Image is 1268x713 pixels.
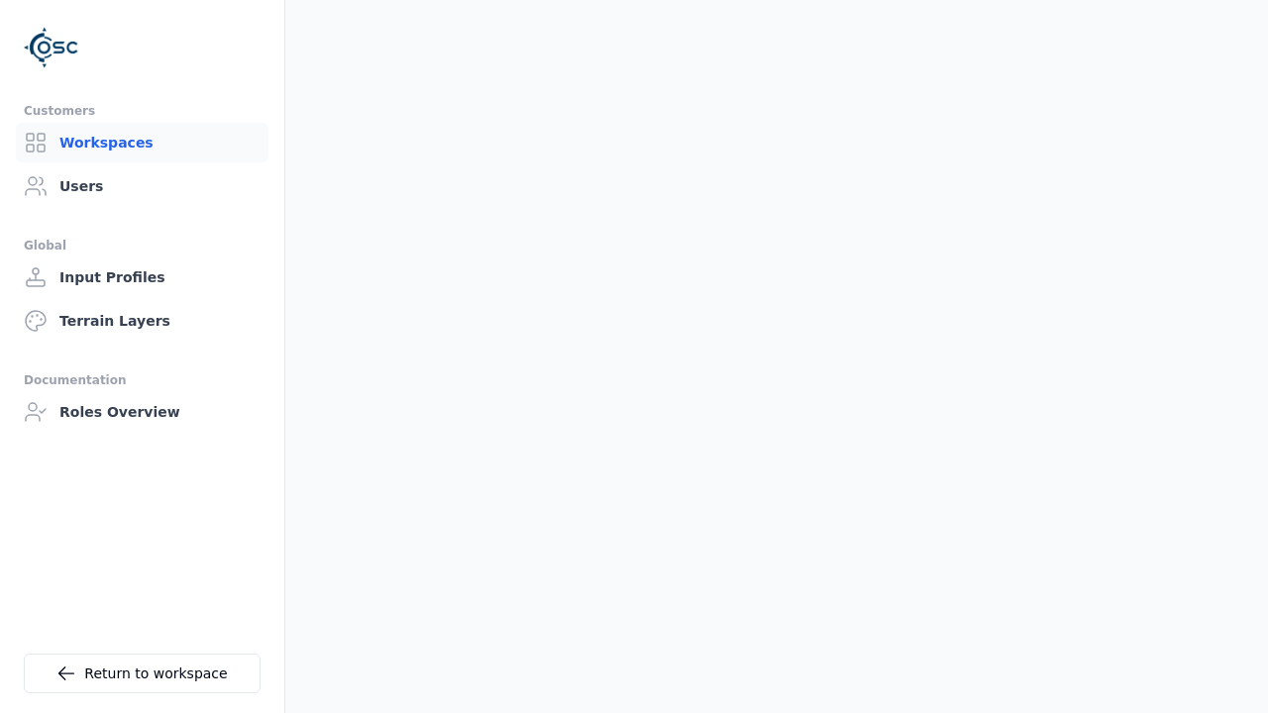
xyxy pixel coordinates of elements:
div: Customers [24,99,261,123]
img: Logo [24,20,79,75]
a: Return to workspace [24,654,261,693]
div: Documentation [24,368,261,392]
a: Users [16,166,268,206]
a: Workspaces [16,123,268,162]
a: Roles Overview [16,392,268,432]
a: Terrain Layers [16,301,268,341]
a: Input Profiles [16,257,268,297]
div: Global [24,234,261,257]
